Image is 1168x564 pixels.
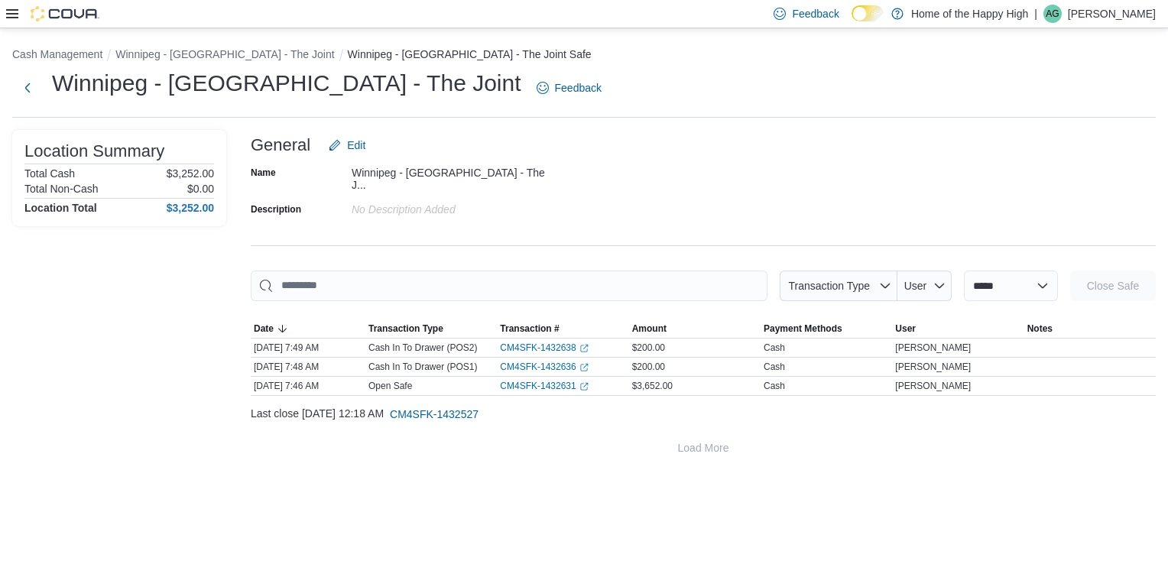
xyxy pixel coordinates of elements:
[251,136,310,154] h3: General
[251,339,365,357] div: [DATE] 7:49 AM
[895,380,971,392] span: [PERSON_NAME]
[895,361,971,373] span: [PERSON_NAME]
[12,73,43,103] button: Next
[497,319,628,338] button: Transaction #
[632,323,667,335] span: Amount
[24,167,75,180] h6: Total Cash
[1043,5,1062,23] div: Armando Galan Cedeno
[500,380,588,392] a: CM4SFK-1432631External link
[24,183,99,195] h6: Total Non-Cash
[895,323,916,335] span: User
[368,342,478,354] p: Cash In To Drawer (POS2)
[764,323,842,335] span: Payment Methods
[167,202,214,214] h4: $3,252.00
[1087,278,1139,293] span: Close Safe
[368,361,478,373] p: Cash In To Drawer (POS1)
[1027,323,1053,335] span: Notes
[764,380,785,392] div: Cash
[384,399,485,429] button: CM4SFK-1432527
[365,319,497,338] button: Transaction Type
[632,342,665,354] span: $200.00
[629,319,761,338] button: Amount
[579,363,589,372] svg: External link
[788,280,870,292] span: Transaction Type
[1070,271,1156,301] button: Close Safe
[348,48,592,60] button: Winnipeg - [GEOGRAPHIC_DATA] - The Joint Safe
[1034,5,1037,23] p: |
[251,377,365,395] div: [DATE] 7:46 AM
[390,407,479,422] span: CM4SFK-1432527
[500,361,588,373] a: CM4SFK-1432636External link
[500,323,559,335] span: Transaction #
[251,167,276,179] label: Name
[12,47,1156,65] nav: An example of EuiBreadcrumbs
[761,319,892,338] button: Payment Methods
[251,358,365,376] div: [DATE] 7:48 AM
[368,380,412,392] p: Open Safe
[167,167,214,180] p: $3,252.00
[579,382,589,391] svg: External link
[347,138,365,153] span: Edit
[251,319,365,338] button: Date
[352,160,556,191] div: Winnipeg - [GEOGRAPHIC_DATA] - The J...
[904,280,927,292] span: User
[892,319,1024,338] button: User
[1046,5,1059,23] span: AG
[52,68,521,99] h1: Winnipeg - [GEOGRAPHIC_DATA] - The Joint
[911,5,1028,23] p: Home of the Happy High
[780,271,897,301] button: Transaction Type
[187,183,214,195] p: $0.00
[251,433,1156,463] button: Load More
[1024,319,1156,338] button: Notes
[678,440,729,455] span: Load More
[764,342,785,354] div: Cash
[897,271,952,301] button: User
[764,361,785,373] div: Cash
[632,361,665,373] span: $200.00
[500,342,588,354] a: CM4SFK-1432638External link
[530,73,608,103] a: Feedback
[251,271,767,301] input: This is a search bar. As you type, the results lower in the page will automatically filter.
[254,323,274,335] span: Date
[852,5,884,21] input: Dark Mode
[555,80,602,96] span: Feedback
[251,203,301,216] label: Description
[792,6,839,21] span: Feedback
[323,130,371,160] button: Edit
[895,342,971,354] span: [PERSON_NAME]
[115,48,334,60] button: Winnipeg - [GEOGRAPHIC_DATA] - The Joint
[579,344,589,353] svg: External link
[12,48,102,60] button: Cash Management
[352,197,556,216] div: No Description added
[24,202,97,214] h4: Location Total
[368,323,443,335] span: Transaction Type
[251,399,1156,429] div: Last close [DATE] 12:18 AM
[1068,5,1156,23] p: [PERSON_NAME]
[632,380,673,392] span: $3,652.00
[24,142,164,160] h3: Location Summary
[31,6,99,21] img: Cova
